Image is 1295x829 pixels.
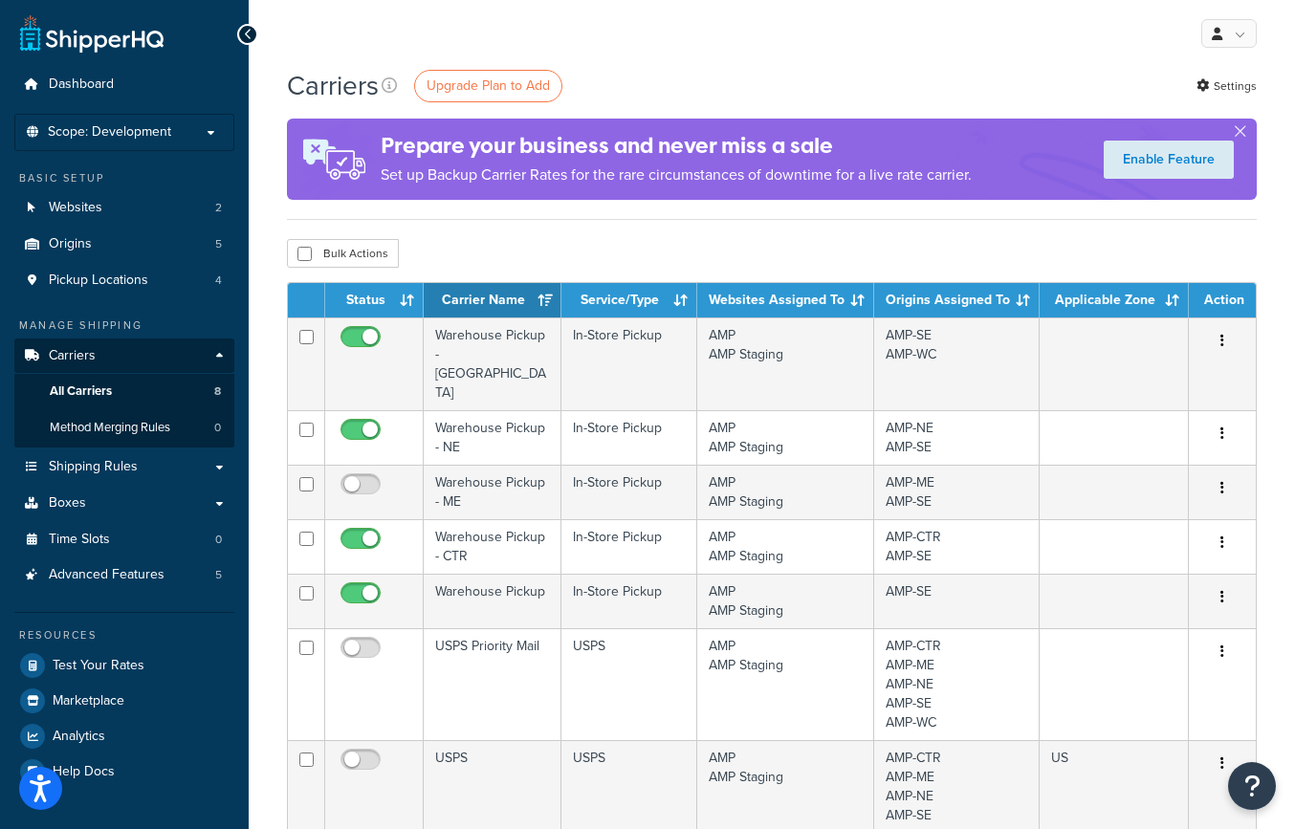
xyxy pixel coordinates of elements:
[49,567,165,583] span: Advanced Features
[561,465,697,519] td: In-Store Pickup
[561,574,697,628] td: In-Store Pickup
[1040,283,1189,317] th: Applicable Zone: activate to sort column ascending
[14,170,234,186] div: Basic Setup
[53,693,124,709] span: Marketplace
[215,273,222,289] span: 4
[14,522,234,557] a: Time Slots 0
[53,764,115,780] span: Help Docs
[287,119,381,200] img: ad-rules-rateshop-fe6ec290ccb7230408bd80ed9643f0289d75e0ffd9eb532fc0e269fcd187b520.png
[424,465,561,519] td: Warehouse Pickup - ME
[697,465,874,519] td: AMP AMP Staging
[287,239,399,268] button: Bulk Actions
[214,420,221,436] span: 0
[50,420,170,436] span: Method Merging Rules
[48,124,171,141] span: Scope: Development
[874,410,1040,465] td: AMP-NE AMP-SE
[49,348,96,364] span: Carriers
[215,200,222,216] span: 2
[561,519,697,574] td: In-Store Pickup
[1228,762,1276,810] button: Open Resource Center
[697,574,874,628] td: AMP AMP Staging
[14,317,234,334] div: Manage Shipping
[424,410,561,465] td: Warehouse Pickup - NE
[50,383,112,400] span: All Carriers
[874,574,1040,628] td: AMP-SE
[414,70,562,102] a: Upgrade Plan to Add
[14,410,234,446] li: Method Merging Rules
[14,627,234,644] div: Resources
[14,227,234,262] a: Origins 5
[424,628,561,740] td: USPS Priority Mail
[561,628,697,740] td: USPS
[14,557,234,593] li: Advanced Features
[874,283,1040,317] th: Origins Assigned To: activate to sort column ascending
[287,67,379,104] h1: Carriers
[53,658,144,674] span: Test Your Rates
[214,383,221,400] span: 8
[1189,283,1256,317] th: Action
[14,754,234,789] a: Help Docs
[874,465,1040,519] td: AMP-ME AMP-SE
[381,130,972,162] h4: Prepare your business and never miss a sale
[14,374,234,409] li: All Carriers
[14,648,234,683] a: Test Your Rates
[697,410,874,465] td: AMP AMP Staging
[14,684,234,718] a: Marketplace
[697,283,874,317] th: Websites Assigned To: activate to sort column ascending
[1104,141,1234,179] a: Enable Feature
[14,719,234,753] a: Analytics
[14,449,234,485] a: Shipping Rules
[49,495,86,512] span: Boxes
[697,519,874,574] td: AMP AMP Staging
[874,628,1040,740] td: AMP-CTR AMP-ME AMP-NE AMP-SE AMP-WC
[215,532,222,548] span: 0
[14,486,234,521] a: Boxes
[561,317,697,410] td: In-Store Pickup
[561,283,697,317] th: Service/Type: activate to sort column ascending
[874,519,1040,574] td: AMP-CTR AMP-SE
[325,283,424,317] th: Status: activate to sort column ascending
[49,236,92,252] span: Origins
[14,190,234,226] a: Websites 2
[215,567,222,583] span: 5
[14,227,234,262] li: Origins
[561,410,697,465] td: In-Store Pickup
[14,374,234,409] a: All Carriers 8
[215,236,222,252] span: 5
[49,200,102,216] span: Websites
[49,273,148,289] span: Pickup Locations
[424,519,561,574] td: Warehouse Pickup - CTR
[424,317,561,410] td: Warehouse Pickup - [GEOGRAPHIC_DATA]
[1196,73,1257,99] a: Settings
[14,263,234,298] li: Pickup Locations
[427,76,550,96] span: Upgrade Plan to Add
[14,190,234,226] li: Websites
[424,574,561,628] td: Warehouse Pickup
[697,628,874,740] td: AMP AMP Staging
[14,67,234,102] a: Dashboard
[424,283,561,317] th: Carrier Name: activate to sort column ascending
[49,459,138,475] span: Shipping Rules
[14,410,234,446] a: Method Merging Rules 0
[14,557,234,593] a: Advanced Features 5
[381,162,972,188] p: Set up Backup Carrier Rates for the rare circumstances of downtime for a live rate carrier.
[14,338,234,447] li: Carriers
[49,76,114,93] span: Dashboard
[53,729,105,745] span: Analytics
[49,532,110,548] span: Time Slots
[14,263,234,298] a: Pickup Locations 4
[14,338,234,374] a: Carriers
[874,317,1040,410] td: AMP-SE AMP-WC
[697,317,874,410] td: AMP AMP Staging
[20,14,164,53] a: ShipperHQ Home
[14,522,234,557] li: Time Slots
